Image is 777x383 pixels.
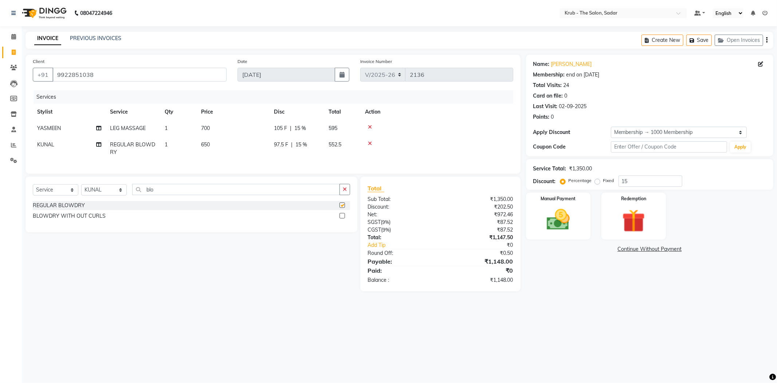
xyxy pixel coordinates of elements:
[201,141,210,148] span: 650
[362,257,440,266] div: Payable:
[360,58,392,65] label: Invoice Number
[362,249,440,257] div: Round Off:
[440,276,519,284] div: ₹1,148.00
[527,245,772,253] a: Continue Without Payment
[533,92,563,100] div: Card on file:
[110,125,146,131] span: LEG MASSAGE
[362,266,440,275] div: Paid:
[533,129,611,136] div: Apply Discount
[361,104,513,120] th: Action
[70,35,121,42] a: PREVIOUS INVOICES
[197,104,270,120] th: Price
[533,103,558,110] div: Last Visit:
[440,203,519,211] div: ₹202.50
[539,206,577,233] img: _cash.svg
[37,141,54,148] span: KUNAL
[730,142,751,153] button: Apply
[270,104,324,120] th: Disc
[33,104,106,120] th: Stylist
[641,35,683,46] button: Create New
[440,196,519,203] div: ₹1,350.00
[559,103,587,110] div: 02-09-2025
[533,113,550,121] div: Points:
[33,212,106,220] div: BLOWDRY WITH OUT CURLS
[160,104,197,120] th: Qty
[291,141,293,149] span: |
[440,211,519,218] div: ₹972.46
[551,113,554,121] div: 0
[368,219,381,225] span: SGST
[440,218,519,226] div: ₹87.52
[569,165,592,173] div: ₹1,350.00
[362,218,440,226] div: ( )
[362,234,440,241] div: Total:
[33,202,85,209] div: REGULAR BLOWDRY
[368,226,381,233] span: CGST
[329,141,341,148] span: 552.5
[362,211,440,218] div: Net:
[621,196,646,202] label: Redemption
[715,35,763,46] button: Open Invoices
[294,125,306,132] span: 15 %
[362,196,440,203] div: Sub Total:
[295,141,307,149] span: 15 %
[274,125,287,132] span: 105 F
[290,125,291,132] span: |
[52,68,227,82] input: Search by Name/Mobile/Email/Code
[274,141,288,149] span: 97.5 F
[201,125,210,131] span: 700
[37,125,61,131] span: YASMEEN
[565,92,568,100] div: 0
[34,32,61,45] a: INVOICE
[362,203,440,211] div: Discount:
[33,68,53,82] button: +91
[551,60,592,68] a: [PERSON_NAME]
[454,241,519,249] div: ₹0
[533,82,562,89] div: Total Visits:
[106,104,160,120] th: Service
[33,58,44,65] label: Client
[382,219,389,225] span: 9%
[382,227,389,233] span: 9%
[564,82,569,89] div: 24
[533,165,566,173] div: Service Total:
[533,143,611,151] div: Coupon Code
[362,226,440,234] div: ( )
[569,177,592,184] label: Percentage
[603,177,614,184] label: Fixed
[329,125,337,131] span: 595
[686,35,712,46] button: Save
[615,206,652,235] img: _gift.svg
[132,184,340,195] input: Search or Scan
[533,71,565,79] div: Membership:
[34,90,519,104] div: Services
[440,257,519,266] div: ₹1,148.00
[440,226,519,234] div: ₹87.52
[110,141,155,155] span: REGULAR BLOWDRY
[80,3,112,23] b: 08047224946
[440,266,519,275] div: ₹0
[362,241,454,249] a: Add Tip
[165,125,168,131] span: 1
[541,196,576,202] label: Manual Payment
[611,141,727,153] input: Enter Offer / Coupon Code
[440,234,519,241] div: ₹1,147.50
[362,276,440,284] div: Balance :
[566,71,600,79] div: end on [DATE]
[440,249,519,257] div: ₹0.50
[533,60,550,68] div: Name:
[165,141,168,148] span: 1
[324,104,361,120] th: Total
[533,178,556,185] div: Discount:
[19,3,68,23] img: logo
[368,185,384,192] span: Total
[238,58,247,65] label: Date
